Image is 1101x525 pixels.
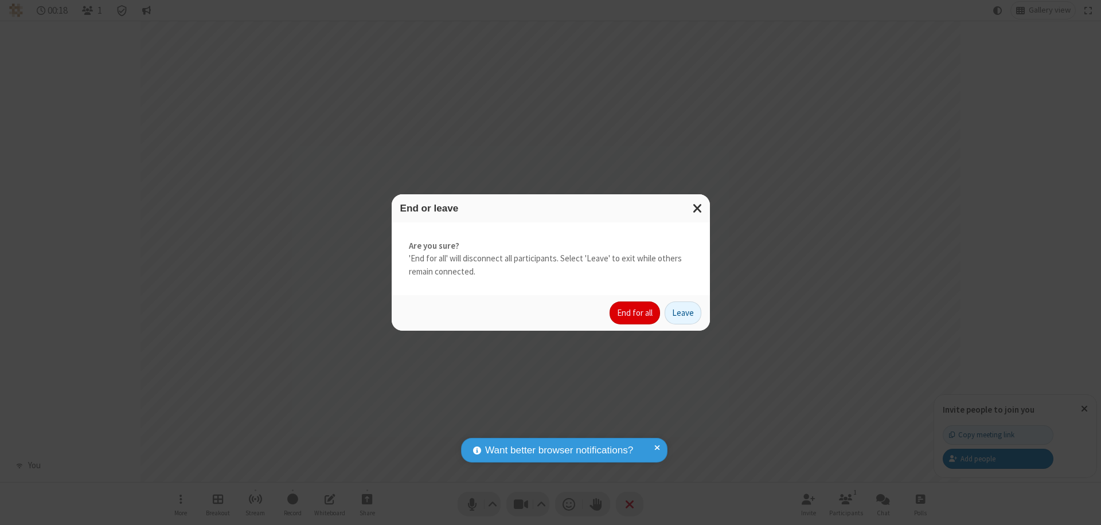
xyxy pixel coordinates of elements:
div: 'End for all' will disconnect all participants. Select 'Leave' to exit while others remain connec... [392,222,710,296]
button: Close modal [686,194,710,222]
span: Want better browser notifications? [485,443,633,458]
button: Leave [665,301,701,324]
button: End for all [610,301,660,324]
h3: End or leave [400,203,701,214]
strong: Are you sure? [409,240,693,253]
